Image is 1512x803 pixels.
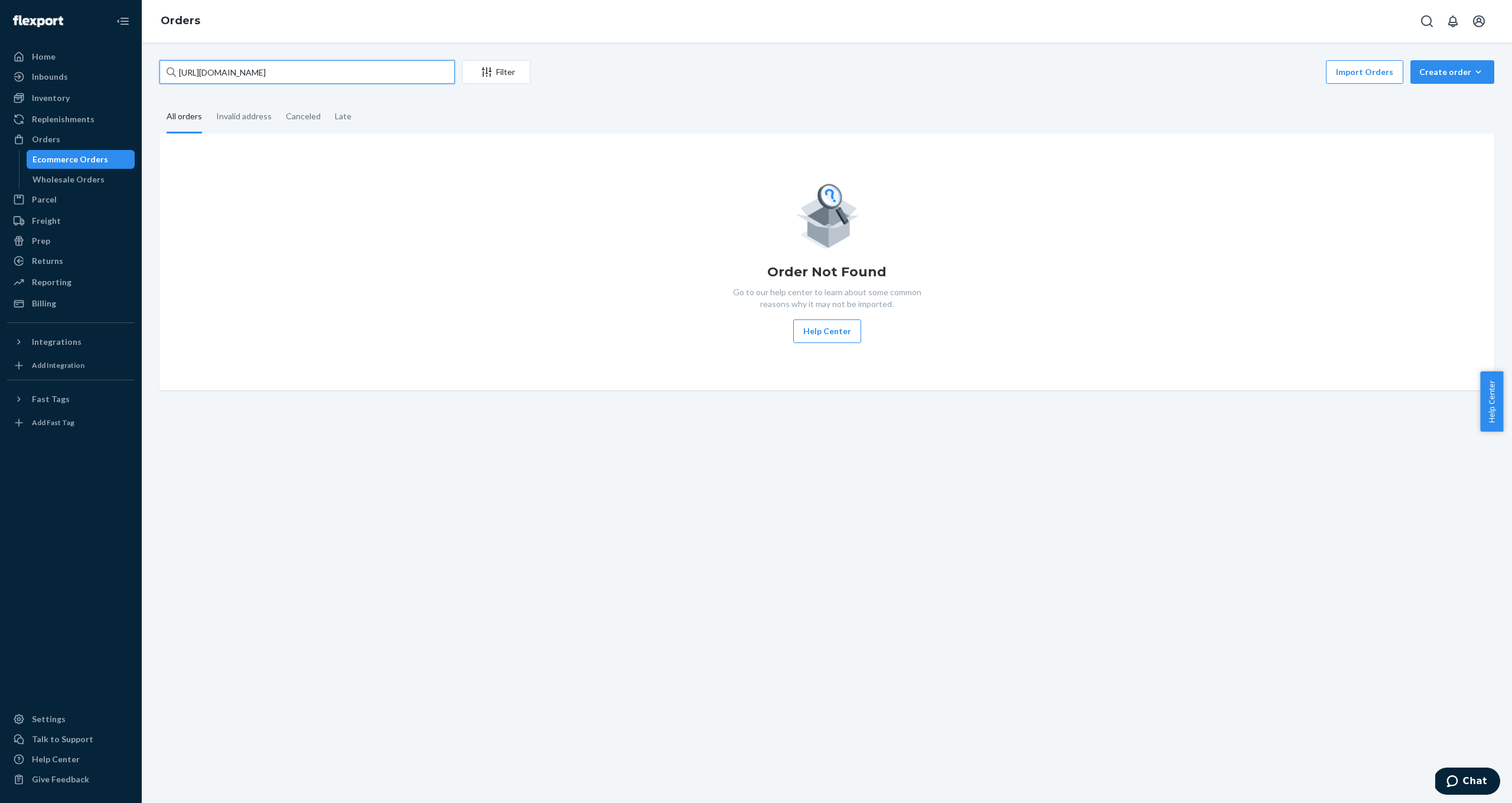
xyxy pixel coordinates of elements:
a: Billing [7,294,135,313]
button: Open Search Box [1415,9,1439,33]
div: Wholesale Orders [32,174,105,185]
div: Canceled [286,101,321,132]
div: Orders [32,133,60,145]
a: Inbounds [7,67,135,86]
div: Fast Tags [32,393,70,405]
img: Empty list [795,181,859,249]
button: Help Center [793,319,861,343]
button: Filter [462,60,530,84]
a: Prep [7,231,135,250]
a: Returns [7,252,135,270]
div: Reporting [32,276,71,288]
h1: Order Not Found [767,263,887,282]
div: Parcel [32,194,57,205]
div: Home [32,51,56,63]
button: Give Feedback [7,770,135,789]
a: Replenishments [7,110,135,129]
button: Open account menu [1467,9,1491,33]
div: Ecommerce Orders [32,154,108,165]
p: Go to our help center to learn about some common reasons why it may not be imported. [724,286,930,310]
div: Invalid address [216,101,272,132]
button: Integrations [7,332,135,351]
button: Import Orders [1326,60,1403,84]
iframe: Opens a widget where you can chat to one of our agents [1435,768,1500,797]
div: Create order [1419,66,1485,78]
div: Add Fast Tag [32,417,74,427]
div: Give Feedback [32,773,89,785]
a: Help Center [7,750,135,769]
a: Settings [7,710,135,729]
div: Add Integration [32,360,84,370]
a: Ecommerce Orders [27,150,135,169]
div: Integrations [32,336,82,348]
div: Replenishments [32,113,94,125]
button: Talk to Support [7,730,135,749]
div: Freight [32,215,61,227]
a: Home [7,47,135,66]
div: Talk to Support [32,733,93,745]
button: Close Navigation [111,9,135,33]
div: Prep [32,235,50,247]
ol: breadcrumbs [151,4,210,38]
div: Returns [32,255,63,267]
a: Add Fast Tag [7,413,135,432]
div: Help Center [32,753,80,765]
button: Create order [1410,60,1494,84]
div: Late [335,101,351,132]
div: Billing [32,298,56,309]
a: Orders [161,14,200,27]
div: Inventory [32,92,70,104]
a: Freight [7,211,135,230]
img: Flexport logo [13,15,63,27]
a: Add Integration [7,356,135,375]
a: Inventory [7,89,135,107]
input: Search orders [159,60,455,84]
button: Open notifications [1441,9,1465,33]
button: Fast Tags [7,390,135,409]
a: Wholesale Orders [27,170,135,189]
div: Inbounds [32,71,68,83]
a: Orders [7,130,135,149]
div: Filter [462,66,530,78]
div: All orders [167,101,202,133]
a: Parcel [7,190,135,209]
a: Reporting [7,273,135,292]
button: Help Center [1480,371,1503,432]
div: Settings [32,713,66,725]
